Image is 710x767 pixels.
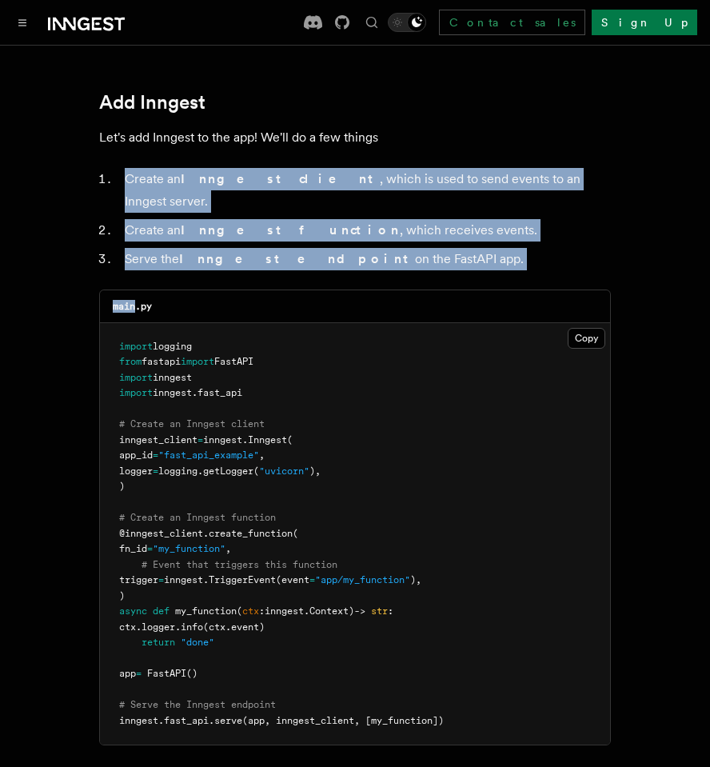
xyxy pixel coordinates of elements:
button: Find something... [362,13,381,32]
span: "fast_api_example" [158,449,259,461]
button: Copy [568,328,605,349]
span: = [197,434,203,445]
span: : [259,605,265,617]
span: fn_id [119,543,147,554]
code: main.py [113,301,152,312]
span: ( [293,528,298,539]
span: trigger [119,574,158,585]
span: logging. [158,465,203,477]
strong: Inngest endpoint [179,251,415,266]
span: # Create an Inngest client [119,418,265,429]
a: Add Inngest [99,91,205,114]
span: . [136,621,142,633]
span: TriggerEvent [209,574,276,585]
span: "app/my_function" [315,574,410,585]
span: app [119,668,136,679]
span: @inngest_client [119,528,203,539]
span: fast_api [197,387,242,398]
span: "done" [181,637,214,648]
span: # Serve the Inngest endpoint [119,699,276,710]
span: my_function [175,605,237,617]
span: app_id [119,449,153,461]
span: ( [253,465,259,477]
span: inngest [203,434,242,445]
p: Let's add Inngest to the app! We'll do a few things [99,126,611,149]
span: inngest. [164,574,209,585]
span: : [388,605,393,617]
strong: Inngest client [181,171,380,186]
span: = [309,574,315,585]
span: . [192,387,197,398]
span: = [153,449,158,461]
span: = [153,465,158,477]
span: import [119,372,153,383]
span: FastAPI [214,356,253,367]
span: logging [153,341,192,352]
span: logger [119,465,153,477]
span: . [209,715,214,726]
span: from [119,356,142,367]
span: Inngest [248,434,287,445]
span: return [142,637,175,648]
span: str [371,605,388,617]
span: # Create an Inngest function [119,512,276,523]
span: inngest [119,715,158,726]
span: (ctx.event) [203,621,265,633]
span: ), [309,465,321,477]
li: Serve the on the FastAPI app. [120,248,611,270]
span: ) [119,590,125,601]
a: Sign Up [592,10,697,35]
span: ( [287,434,293,445]
span: ctx [242,605,259,617]
span: (app, inngest_client, [my_function]) [242,715,444,726]
span: Context) [309,605,354,617]
span: import [119,387,153,398]
span: async [119,605,147,617]
strong: Inngest function [181,222,400,238]
span: FastAPI [147,668,186,679]
span: info [181,621,203,633]
span: create_function [209,528,293,539]
span: import [181,356,214,367]
span: import [119,341,153,352]
span: getLogger [203,465,253,477]
span: def [153,605,170,617]
button: Toggle dark mode [388,13,426,32]
span: "my_function" [153,543,225,554]
span: . [242,434,248,445]
span: inngest [153,387,192,398]
span: serve [214,715,242,726]
a: Contact sales [439,10,585,35]
span: , [259,449,265,461]
span: fast_api [164,715,209,726]
li: Create an , which is used to send events to an Inngest server. [120,168,611,213]
span: inngest_client [119,434,197,445]
span: -> [354,605,365,617]
button: Toggle navigation [13,13,32,32]
span: inngest [153,372,192,383]
span: . [158,715,164,726]
span: inngest [265,605,304,617]
span: (event [276,574,309,585]
span: ctx [119,621,136,633]
span: "uvicorn" [259,465,309,477]
span: # Event that triggers this function [142,559,337,570]
span: = [158,574,164,585]
span: ), [410,574,421,585]
span: logger [142,621,175,633]
span: ( [237,605,242,617]
span: ) [119,481,125,492]
li: Create an , which receives events. [120,219,611,242]
span: . [304,605,309,617]
span: () [186,668,197,679]
span: fastapi [142,356,181,367]
span: . [203,528,209,539]
span: = [147,543,153,554]
span: . [175,621,181,633]
span: = [136,668,142,679]
span: , [225,543,231,554]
